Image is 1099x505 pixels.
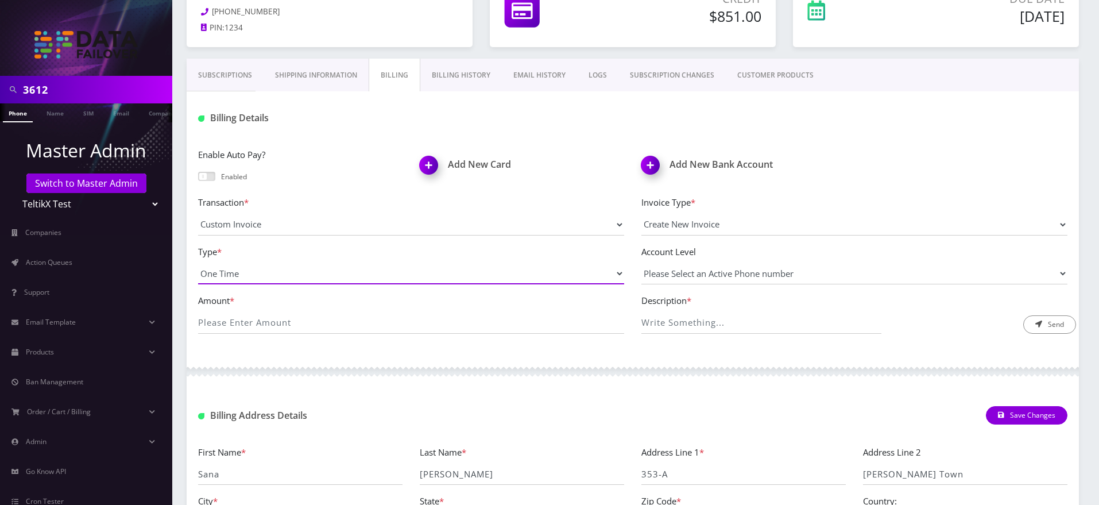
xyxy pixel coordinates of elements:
[641,446,704,459] label: Address Line 1
[414,152,448,186] img: Add New Card
[26,174,146,193] a: Switch to Master Admin
[198,413,204,419] img: Billing Address Detail
[198,294,624,307] label: Amount
[41,103,69,121] a: Name
[641,159,846,170] h1: Add New Bank Account
[264,59,369,92] a: Shipping Information
[641,245,1067,259] label: Account Level
[198,148,403,161] label: Enable Auto Pay?
[863,446,921,459] label: Address Line 2
[420,463,624,485] input: Last Name
[198,115,204,122] img: Billing Details
[641,159,846,170] a: Add New Bank AccountAdd New Bank Account
[34,31,138,59] img: TeltikX Test
[641,312,881,334] input: Write Something...
[420,446,466,459] label: Last Name
[618,59,726,92] a: SUBSCRIPTION CHANGES
[369,59,420,92] a: Billing
[726,59,825,92] a: CUSTOMER PRODUCTS
[502,59,577,92] a: EMAIL HISTORY
[899,7,1065,25] h5: [DATE]
[641,196,1067,209] label: Invoice Type
[198,463,403,485] input: First Name
[107,103,135,121] a: Email
[641,463,846,485] input: Address Line 1
[636,152,670,186] img: Add New Bank Account
[26,347,54,357] span: Products
[143,103,181,121] a: Company
[26,467,66,476] span: Go Know API
[3,103,33,122] a: Phone
[225,22,243,33] span: 1234
[26,377,83,387] span: Ban Management
[24,287,49,297] span: Support
[420,159,624,170] h1: Add New Card
[78,103,99,121] a: SIM
[198,245,624,259] label: Type
[1023,315,1076,334] button: Send
[187,59,264,92] a: Subscriptions
[641,294,1067,307] label: Description
[221,172,247,182] p: Enabled
[23,79,169,101] input: Search in Company
[26,257,72,267] span: Action Queues
[198,410,477,421] h1: Billing Address Details
[986,406,1067,425] button: Save Changes
[420,59,502,92] a: Billing History
[201,22,225,34] a: PIN:
[618,7,761,25] h5: $851.00
[198,196,624,209] label: Transaction
[26,437,47,446] span: Admin
[27,407,91,417] span: Order / Cart / Billing
[198,113,477,124] h1: Billing Details
[25,228,61,237] span: Companies
[26,317,76,327] span: Email Template
[198,312,624,334] input: Please Enter Amount
[577,59,618,92] a: LOGS
[420,159,624,170] a: Add New CardAdd New Card
[212,6,280,17] span: [PHONE_NUMBER]
[198,446,246,459] label: First Name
